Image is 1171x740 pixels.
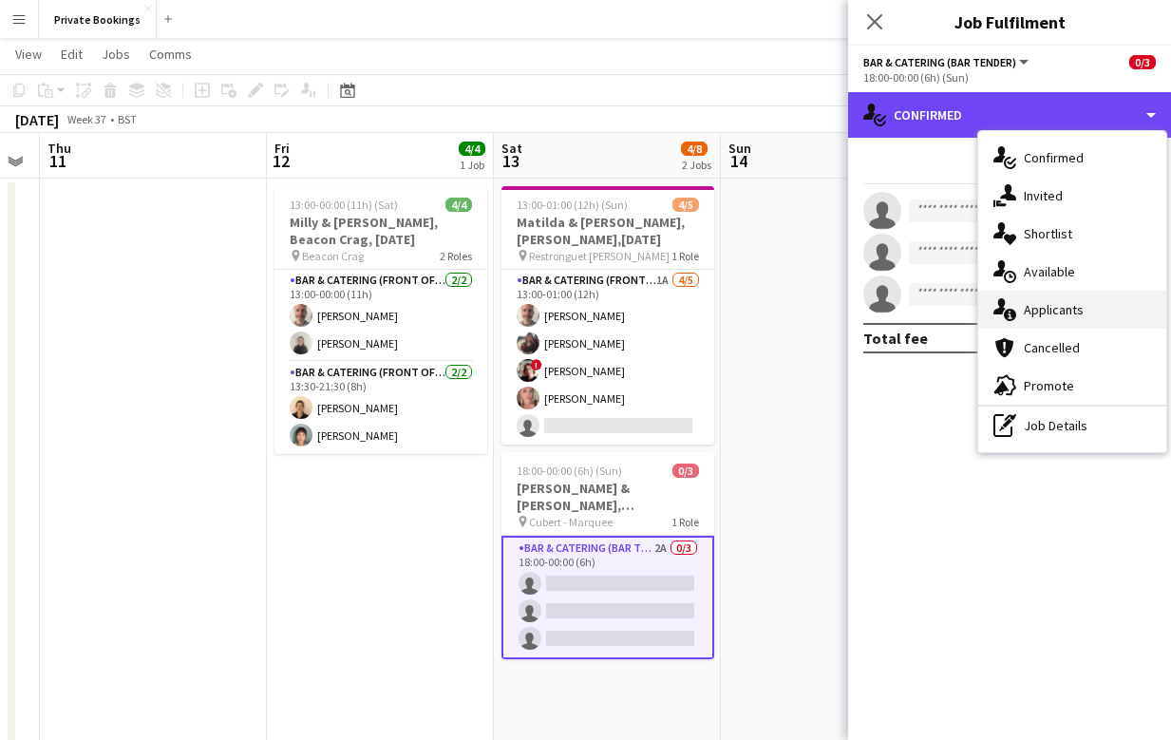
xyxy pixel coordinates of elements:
[142,42,199,66] a: Comms
[1129,55,1156,69] span: 0/3
[848,92,1171,138] div: Confirmed
[501,452,714,659] app-job-card: 18:00-00:00 (6h) (Sun)0/3[PERSON_NAME] & [PERSON_NAME], [PERSON_NAME], [DATE] Cubert - Marquee1 R...
[672,198,699,212] span: 4/5
[39,1,157,38] button: Private Bookings
[501,536,714,659] app-card-role: Bar & Catering (Bar Tender)2A0/318:00-00:00 (6h)
[274,362,487,454] app-card-role: Bar & Catering (Front of House)2/213:30-21:30 (8h)[PERSON_NAME][PERSON_NAME]
[53,42,90,66] a: Edit
[501,270,714,445] app-card-role: Bar & Catering (Front of House)1A4/513:00-01:00 (12h)[PERSON_NAME][PERSON_NAME]![PERSON_NAME][PER...
[978,291,1166,329] div: Applicants
[94,42,138,66] a: Jobs
[149,46,192,63] span: Comms
[978,215,1166,253] div: Shortlist
[459,142,485,156] span: 4/4
[274,186,487,454] app-job-card: 13:00-00:00 (11h) (Sat)4/4Milly & [PERSON_NAME], Beacon Crag, [DATE] Beacon Crag2 RolesBar & Cate...
[272,150,290,172] span: 12
[274,214,487,248] h3: Milly & [PERSON_NAME], Beacon Crag, [DATE]
[517,198,628,212] span: 13:00-01:00 (12h) (Sun)
[501,186,714,445] app-job-card: 13:00-01:00 (12h) (Sun)4/5Matilda & [PERSON_NAME], [PERSON_NAME],[DATE] Restronguet [PERSON_NAME]...
[499,150,522,172] span: 13
[274,140,290,157] span: Fri
[978,253,1166,291] div: Available
[102,46,130,63] span: Jobs
[445,198,472,212] span: 4/4
[15,110,59,129] div: [DATE]
[529,249,670,263] span: Restronguet [PERSON_NAME]
[501,140,522,157] span: Sat
[501,214,714,248] h3: Matilda & [PERSON_NAME], [PERSON_NAME],[DATE]
[63,112,110,126] span: Week 37
[302,249,364,263] span: Beacon Crag
[728,140,751,157] span: Sun
[978,329,1166,367] div: Cancelled
[529,515,613,529] span: Cubert - Marquee
[290,198,398,212] span: 13:00-00:00 (11h) (Sat)
[460,158,484,172] div: 1 Job
[978,177,1166,215] div: Invited
[671,249,699,263] span: 1 Role
[118,112,137,126] div: BST
[978,139,1166,177] div: Confirmed
[15,46,42,63] span: View
[61,46,83,63] span: Edit
[863,55,1016,69] span: Bar & Catering (Bar Tender)
[863,55,1031,69] button: Bar & Catering (Bar Tender)
[682,158,711,172] div: 2 Jobs
[8,42,49,66] a: View
[978,367,1166,405] div: Promote
[681,142,708,156] span: 4/8
[274,270,487,362] app-card-role: Bar & Catering (Front of House)2/213:00-00:00 (11h)[PERSON_NAME][PERSON_NAME]
[726,150,751,172] span: 14
[848,9,1171,34] h3: Job Fulfilment
[517,464,622,478] span: 18:00-00:00 (6h) (Sun)
[440,249,472,263] span: 2 Roles
[531,359,542,370] span: !
[45,150,71,172] span: 11
[671,515,699,529] span: 1 Role
[47,140,71,157] span: Thu
[863,329,928,348] div: Total fee
[863,70,1156,85] div: 18:00-00:00 (6h) (Sun)
[978,407,1166,445] div: Job Details
[672,464,699,478] span: 0/3
[501,480,714,514] h3: [PERSON_NAME] & [PERSON_NAME], [PERSON_NAME], [DATE]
